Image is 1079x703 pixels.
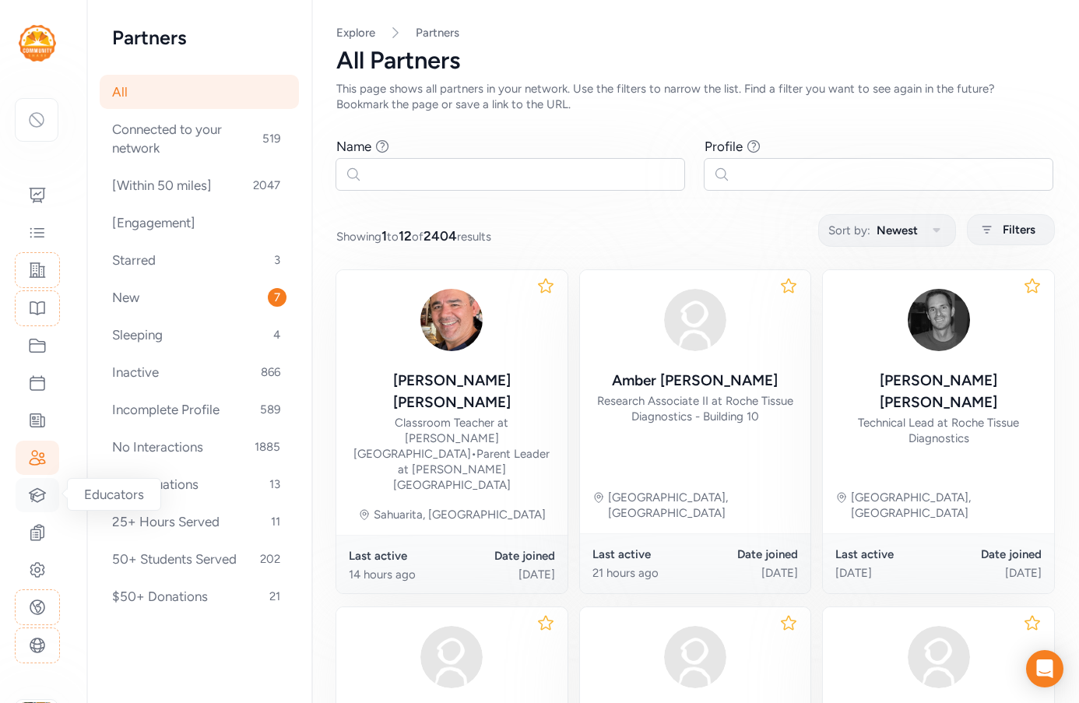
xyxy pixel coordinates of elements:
[254,400,286,419] span: 589
[414,283,489,357] img: nKwRMPIaRJObom85r60Q
[267,325,286,344] span: 4
[835,565,938,581] div: [DATE]
[268,288,286,307] span: 7
[835,415,1042,446] div: Technical Lead at Roche Tissue Diagnostics
[452,567,554,582] div: [DATE]
[336,81,1034,112] div: This page shows all partners in your network. Use the filters to narrow the list. Find a filter y...
[902,283,976,357] img: faDRFXKeQFevzmqlb0Fd
[381,228,387,244] span: 1
[349,370,555,413] div: [PERSON_NAME] [PERSON_NAME]
[100,318,299,352] div: Sleeping
[374,507,546,522] div: Sahuarita, [GEOGRAPHIC_DATA]
[268,251,286,269] span: 3
[592,565,695,581] div: 21 hours ago
[658,283,733,357] img: avatar38fbb18c.svg
[263,587,286,606] span: 21
[349,415,555,493] div: Classroom Teacher at [PERSON_NAME][GEOGRAPHIC_DATA] Parent Leader at [PERSON_NAME][GEOGRAPHIC_DATA]
[336,26,375,40] a: Explore
[336,227,491,245] span: Showing to of results
[100,504,299,539] div: 25+ Hours Served
[695,565,798,581] div: [DATE]
[1003,220,1035,239] span: Filters
[592,547,695,562] div: Last active
[100,542,299,576] div: 50+ Students Served
[1026,650,1063,687] div: Open Intercom Messenger
[336,25,1054,40] nav: Breadcrumb
[112,25,286,50] h2: Partners
[265,512,286,531] span: 11
[254,550,286,568] span: 202
[877,221,918,240] span: Newest
[349,567,452,582] div: 14 hours ago
[100,168,299,202] div: [Within 50 miles]
[902,620,976,694] img: avatar38fbb18c.svg
[349,548,452,564] div: Last active
[416,25,459,40] a: Partners
[835,370,1042,413] div: [PERSON_NAME] [PERSON_NAME]
[255,363,286,381] span: 866
[424,228,457,244] span: 2404
[452,548,554,564] div: Date joined
[828,221,870,240] span: Sort by:
[399,228,412,244] span: 12
[336,47,1054,75] div: All Partners
[705,137,743,156] div: Profile
[100,392,299,427] div: Incomplete Profile
[939,565,1042,581] div: [DATE]
[100,467,299,501] div: 3+ Evaluations
[336,137,371,156] div: Name
[263,475,286,494] span: 13
[19,25,56,62] img: logo
[414,620,489,694] img: avatar38fbb18c.svg
[612,370,778,392] div: Amber [PERSON_NAME]
[695,547,798,562] div: Date joined
[818,214,956,247] button: Sort by:Newest
[100,355,299,389] div: Inactive
[608,490,799,521] div: [GEOGRAPHIC_DATA], [GEOGRAPHIC_DATA]
[248,438,286,456] span: 1885
[658,620,733,694] img: avatar38fbb18c.svg
[100,112,299,165] div: Connected to your network
[851,490,1042,521] div: [GEOGRAPHIC_DATA], [GEOGRAPHIC_DATA]
[835,547,938,562] div: Last active
[100,579,299,613] div: $50+ Donations
[100,243,299,277] div: Starred
[939,547,1042,562] div: Date joined
[100,280,299,315] div: New
[592,393,799,424] div: Research Associate II at Roche Tissue Diagnostics - Building 10
[100,75,299,109] div: All
[100,430,299,464] div: No Interactions
[247,176,286,195] span: 2047
[471,447,476,461] span: •
[100,206,299,240] div: [Engagement]
[256,129,286,148] span: 519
